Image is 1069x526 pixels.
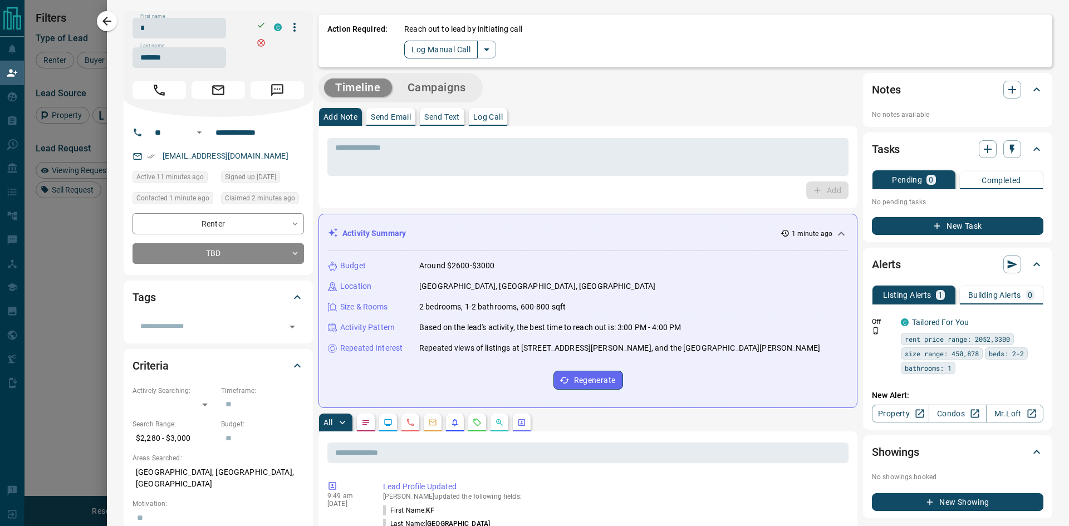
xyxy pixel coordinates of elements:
svg: Emails [428,418,437,427]
button: Open [285,319,300,335]
div: Criteria [133,352,304,379]
p: Around $2600-$3000 [419,260,494,272]
span: beds: 2-2 [989,348,1024,359]
div: condos.ca [274,23,282,31]
p: Pending [892,176,922,184]
button: New Showing [872,493,1043,511]
span: rent price range: 2052,3300 [905,333,1010,345]
span: Claimed 2 minutes ago [225,193,295,204]
button: Timeline [324,78,392,97]
span: Contacted 1 minute ago [136,193,209,204]
div: Notes [872,76,1043,103]
button: Campaigns [396,78,477,97]
p: Send Email [371,113,411,121]
svg: Opportunities [495,418,504,427]
h2: Alerts [872,255,901,273]
p: Repeated views of listings at [STREET_ADDRESS][PERSON_NAME], and the [GEOGRAPHIC_DATA][PERSON_NAME] [419,342,820,354]
svg: Lead Browsing Activity [384,418,393,427]
p: Activity Summary [342,228,406,239]
button: Regenerate [553,371,623,390]
p: New Alert: [872,390,1043,401]
p: Location [340,281,371,292]
p: Budget: [221,419,304,429]
p: Motivation: [133,499,304,509]
label: Last name [140,42,165,50]
p: 2 bedrooms, 1-2 bathrooms, 600-800 sqft [419,301,566,313]
a: Tailored For You [912,318,969,327]
p: All [323,419,332,426]
svg: Listing Alerts [450,418,459,427]
div: Alerts [872,251,1043,278]
a: Mr.Loft [986,405,1043,422]
p: Timeframe: [221,386,304,396]
div: Tue Aug 19 2025 [221,192,304,208]
div: Activity Summary1 minute ago [328,223,848,244]
p: 1 [938,291,943,299]
p: Areas Searched: [133,453,304,463]
svg: Email Verified [147,153,155,160]
a: Property [872,405,929,422]
p: Completed [982,176,1021,184]
h2: Tasks [872,140,900,158]
div: Tue Aug 19 2025 [133,171,215,186]
svg: Notes [361,418,370,427]
p: Actively Searching: [133,386,215,396]
span: KF [426,507,434,514]
p: Budget [340,260,366,272]
p: 9:49 am [327,492,366,500]
p: Add Note [323,113,357,121]
button: Log Manual Call [404,41,478,58]
p: First Name : [383,505,435,515]
span: Signed up [DATE] [225,171,276,183]
div: Tue Aug 19 2025 [133,192,215,208]
div: Tags [133,284,304,311]
button: Open [193,126,206,139]
p: Lead Profile Updated [383,481,844,493]
label: First name [140,13,165,20]
h2: Showings [872,443,919,461]
p: Repeated Interest [340,342,403,354]
a: [EMAIL_ADDRESS][DOMAIN_NAME] [163,151,288,160]
p: No showings booked [872,472,1043,482]
svg: Requests [473,418,482,427]
p: Search Range: [133,419,215,429]
p: No notes available [872,110,1043,120]
div: Renter [133,213,304,234]
span: Email [192,81,245,99]
div: Tasks [872,136,1043,163]
p: $2,280 - $3,000 [133,429,215,448]
p: Listing Alerts [883,291,931,299]
h2: Criteria [133,357,169,375]
p: 0 [929,176,933,184]
p: Log Call [473,113,503,121]
h2: Tags [133,288,155,306]
div: condos.ca [901,318,909,326]
div: TBD [133,243,304,264]
div: Fri Aug 15 2025 [221,171,304,186]
svg: Calls [406,418,415,427]
p: Activity Pattern [340,322,395,333]
p: Size & Rooms [340,301,388,313]
p: Action Required: [327,23,388,58]
svg: Agent Actions [517,418,526,427]
p: Send Text [424,113,460,121]
span: Active 11 minutes ago [136,171,204,183]
p: Reach out to lead by initiating call [404,23,522,35]
div: split button [404,41,496,58]
h2: Notes [872,81,901,99]
p: 0 [1028,291,1032,299]
p: [DATE] [327,500,366,508]
button: New Task [872,217,1043,235]
p: Building Alerts [968,291,1021,299]
span: size range: 450,878 [905,348,979,359]
p: Based on the lead's activity, the best time to reach out is: 3:00 PM - 4:00 PM [419,322,681,333]
p: [GEOGRAPHIC_DATA], [GEOGRAPHIC_DATA], [GEOGRAPHIC_DATA] [133,463,304,493]
p: 1 minute ago [792,229,832,239]
p: No pending tasks [872,194,1043,210]
span: Call [133,81,186,99]
svg: Push Notification Only [872,327,880,335]
p: Off [872,317,894,327]
p: [PERSON_NAME] updated the following fields: [383,493,844,500]
div: Showings [872,439,1043,465]
span: Message [251,81,304,99]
